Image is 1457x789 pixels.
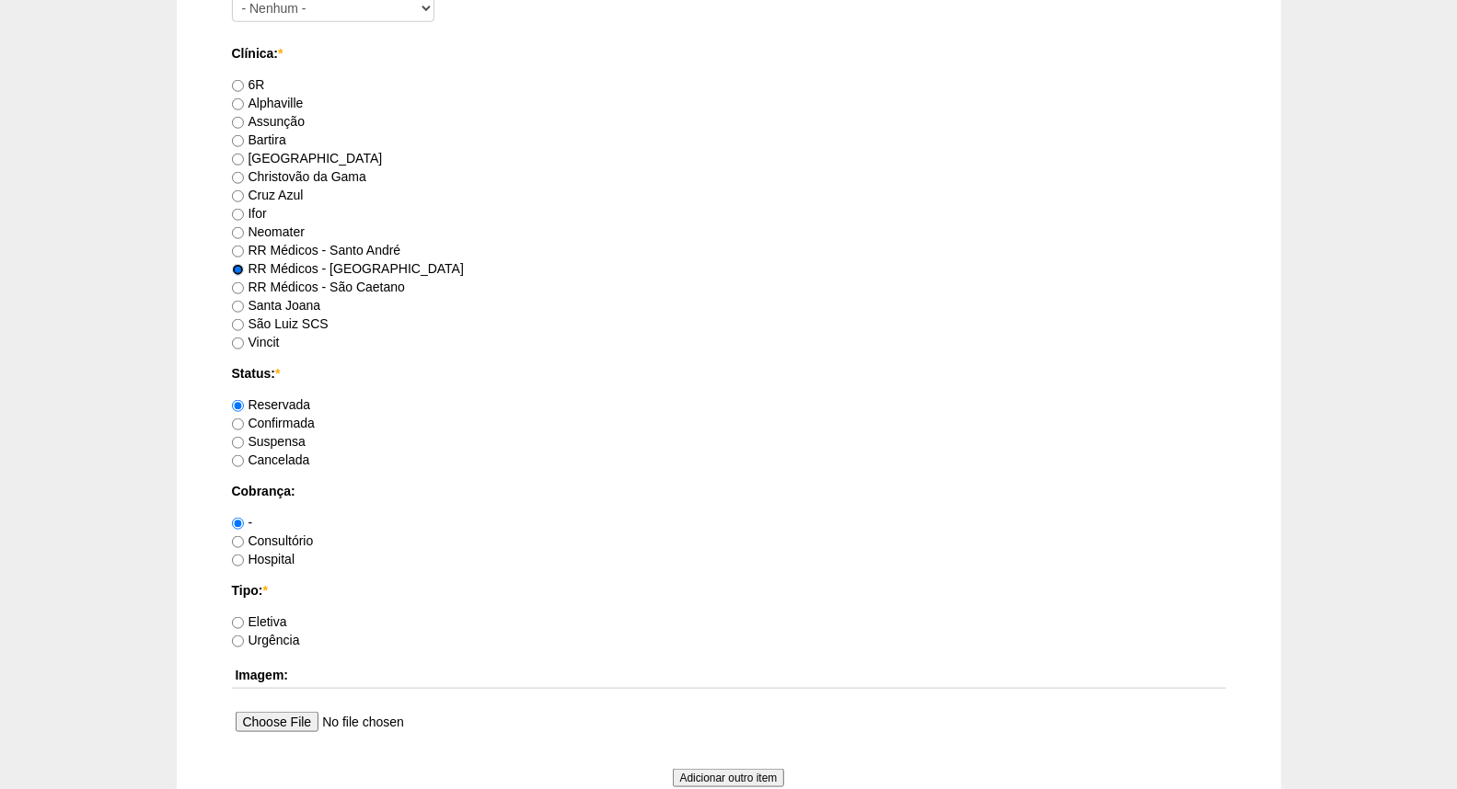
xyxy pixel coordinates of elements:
input: RR Médicos - São Caetano [232,282,244,294]
label: Suspensa [232,434,306,449]
label: RR Médicos - Santo André [232,243,401,257]
input: RR Médicos - Santo André [232,246,244,257]
input: Eletiva [232,617,244,629]
label: Santa Joana [232,298,321,313]
label: Cruz Azul [232,188,304,202]
input: Suspensa [232,437,244,449]
th: Imagem: [232,662,1226,689]
label: Tipo: [232,581,1226,600]
label: Urgência [232,633,300,647]
label: Assunção [232,114,305,129]
span: Este campo é obrigatório. [262,583,267,598]
label: [GEOGRAPHIC_DATA] [232,151,383,166]
label: São Luiz SCS [232,316,329,331]
span: Este campo é obrigatório. [278,46,283,61]
span: Este campo é obrigatório. [275,366,280,381]
label: Ifor [232,206,267,221]
label: Vincit [232,335,280,349]
input: Confirmada [232,418,244,430]
input: Cancelada [232,455,244,467]
input: [GEOGRAPHIC_DATA] [232,154,244,166]
label: Reservada [232,397,311,412]
label: Eletiva [232,614,287,629]
input: Consultório [232,536,244,548]
input: 6R [232,80,244,92]
label: Christovão da Gama [232,169,366,184]
label: Hospital [232,552,295,566]
input: Ifor [232,209,244,221]
input: Neomater [232,227,244,239]
label: Bartira [232,132,286,147]
input: - [232,518,244,530]
label: RR Médicos - São Caetano [232,280,405,294]
label: Alphaville [232,96,304,110]
input: Assunção [232,117,244,129]
input: São Luiz SCS [232,319,244,331]
input: Alphaville [232,98,244,110]
input: Vincit [232,337,244,349]
label: - [232,515,253,530]
input: Adicionar outro item [673,769,785,787]
label: Neomater [232,224,305,239]
label: Status: [232,364,1226,383]
label: 6R [232,77,265,92]
input: Bartira [232,135,244,147]
input: Hospital [232,555,244,566]
label: Cancelada [232,452,310,467]
input: RR Médicos - [GEOGRAPHIC_DATA] [232,264,244,276]
input: Christovão da Gama [232,172,244,184]
label: Confirmada [232,416,315,430]
input: Urgência [232,635,244,647]
label: Consultório [232,533,314,548]
label: Clínica: [232,44,1226,63]
input: Cruz Azul [232,190,244,202]
input: Santa Joana [232,301,244,313]
label: RR Médicos - [GEOGRAPHIC_DATA] [232,261,464,276]
input: Reservada [232,400,244,412]
label: Cobrança: [232,482,1226,500]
